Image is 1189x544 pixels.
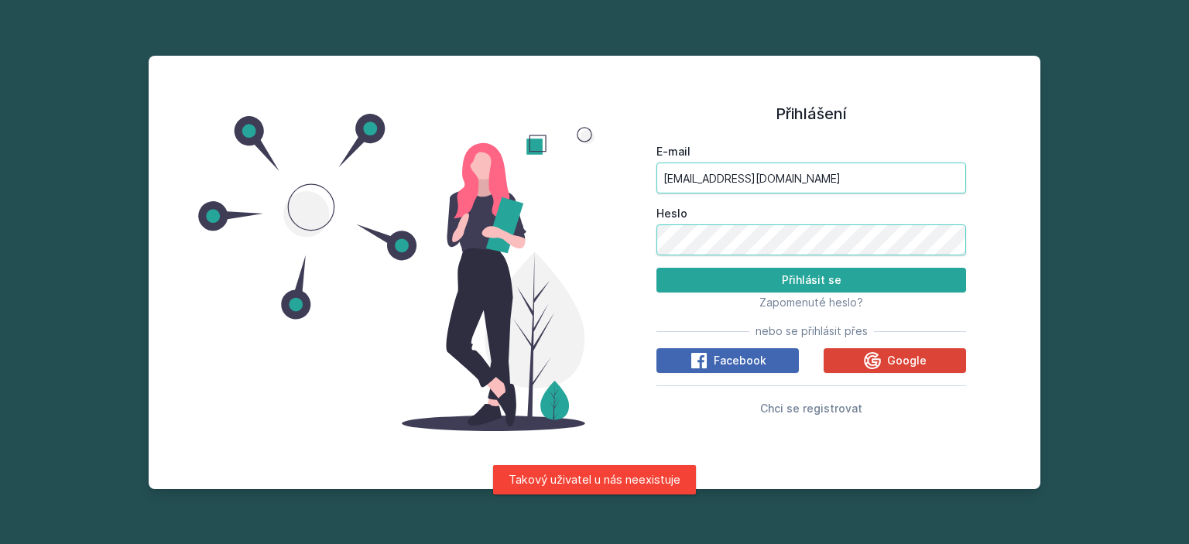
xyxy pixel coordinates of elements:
h1: Přihlášení [656,102,966,125]
span: Google [887,353,927,368]
div: Takový uživatel u nás neexistuje [493,465,696,494]
span: Chci se registrovat [760,402,862,415]
button: Facebook [656,348,799,373]
label: E-mail [656,144,966,159]
input: Tvoje e-mailová adresa [656,163,966,193]
button: Přihlásit se [656,268,966,293]
span: nebo se přihlásit přes [756,323,868,339]
span: Zapomenuté heslo? [759,296,863,309]
button: Chci se registrovat [760,399,862,417]
span: Facebook [714,353,766,368]
label: Heslo [656,206,966,221]
button: Google [824,348,966,373]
